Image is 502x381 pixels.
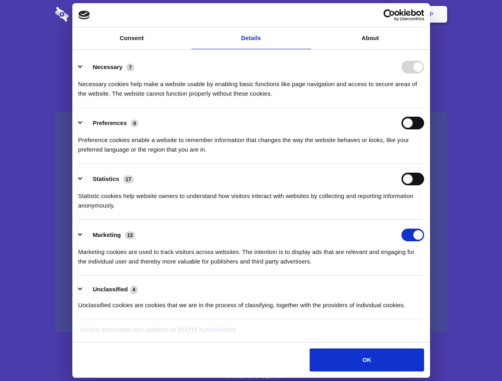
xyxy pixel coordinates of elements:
h4: Auto-redaction of sensitive data, encrypted data sharing and self-destructing private chats. Shar... [55,72,447,98]
img: logo-wordmark-white-trans-d4663122ce5f474addd5e946df7df03e33cb6a1c49d2221995e7729f52c070b2.svg [55,7,123,22]
a: Consent [72,27,192,49]
a: Pricing [233,2,268,27]
a: Usercentrics Cookiebot - opens in a new window [355,9,424,21]
a: Contact [322,2,359,27]
iframe: Drift Widget Chat Controller [462,341,492,371]
button: Marketing (13) [78,229,140,241]
a: About [311,27,430,49]
span: 7 [126,63,134,71]
div: Marketing cookies are used to track visitors across websites. The intention is to display ads tha... [78,241,424,266]
button: Unclassified (4) [78,285,143,294]
label: Necessary [93,63,122,70]
span: 13 [125,231,135,239]
img: logo [78,11,90,19]
a: Cookiebot [206,326,236,333]
label: Statistics [93,175,119,182]
a: Details [192,27,311,49]
label: Marketing [93,231,121,238]
div: Unclassified cookies are cookies that we are in the process of classifying, together with the pro... [78,294,424,310]
label: Preferences [93,119,127,126]
span: 4 [130,286,138,294]
button: Necessary (7) [78,61,139,73]
div: Cookie declaration last updated on [DATE] by [74,325,428,341]
button: OK [310,348,424,371]
a: Login [361,2,395,27]
div: Necessary cookies help make a website usable by enabling basic functions like page navigation and... [78,73,424,98]
span: 17 [123,175,134,183]
button: Preferences (4) [78,117,143,129]
a: Wistia video thumbnail [55,112,447,332]
div: Preference cookies enable a website to remember information that changes the way the website beha... [78,129,424,154]
div: Statistic cookies help website owners to understand how visitors interact with websites by collec... [78,185,424,210]
button: Statistics (17) [78,173,139,185]
h1: Eliminate Slack Data Loss. [55,36,447,64]
span: 4 [131,119,138,127]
